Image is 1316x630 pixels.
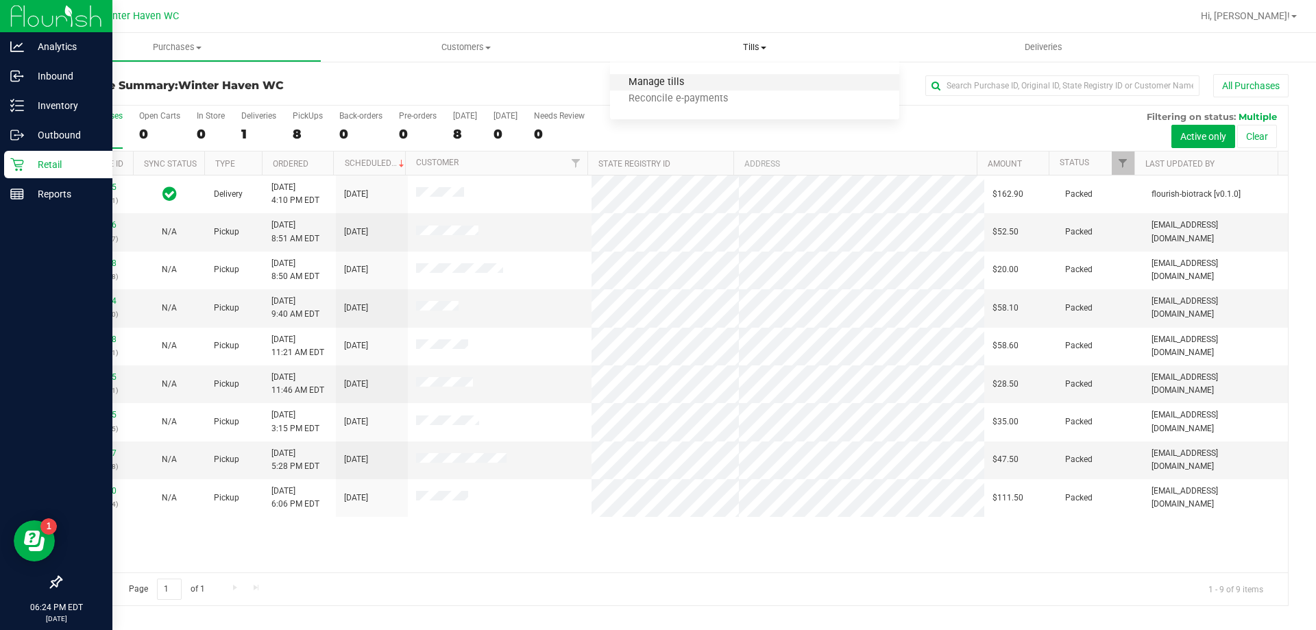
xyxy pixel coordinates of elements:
a: Status [1060,158,1089,167]
span: Packed [1065,492,1093,505]
span: Reconcile e-payments [610,93,746,105]
p: 06:24 PM EDT [6,601,106,614]
a: Customer [416,158,459,167]
button: N/A [162,453,177,466]
p: [DATE] [6,614,106,624]
span: Packed [1065,415,1093,428]
span: Tills [610,41,899,53]
a: Purchases [33,33,321,62]
span: [DATE] [344,453,368,466]
div: [DATE] [453,111,477,121]
span: [DATE] [344,492,368,505]
inline-svg: Outbound [10,128,24,142]
span: Filtering on status: [1147,111,1236,122]
div: 0 [197,126,225,142]
span: Pickup [214,226,239,239]
p: Outbound [24,127,106,143]
a: 11832526 [78,220,117,230]
span: [EMAIL_ADDRESS][DOMAIN_NAME] [1151,371,1280,397]
button: Active only [1171,125,1235,148]
span: $58.10 [992,302,1019,315]
a: 11832864 [78,296,117,306]
a: Deliveries [899,33,1188,62]
span: Not Applicable [162,493,177,502]
button: N/A [162,492,177,505]
div: Pre-orders [399,111,437,121]
div: Needs Review [534,111,585,121]
h3: Purchase Summary: [60,80,470,92]
span: $52.50 [992,226,1019,239]
div: In Store [197,111,225,121]
a: Filter [565,152,587,175]
th: Address [733,152,977,175]
span: $58.60 [992,339,1019,352]
p: Inventory [24,97,106,114]
span: Not Applicable [162,379,177,389]
div: 1 [241,126,276,142]
div: Open Carts [139,111,180,121]
a: 11833738 [78,335,117,344]
p: Retail [24,156,106,173]
span: Not Applicable [162,227,177,237]
span: [DATE] [344,339,368,352]
span: Hi, [PERSON_NAME]! [1201,10,1290,21]
inline-svg: Retail [10,158,24,171]
p: Analytics [24,38,106,55]
inline-svg: Reports [10,187,24,201]
div: 0 [399,126,437,142]
button: All Purchases [1213,74,1289,97]
span: flourish-biotrack [v0.1.0] [1151,188,1241,201]
iframe: Resource center [14,520,55,561]
span: Manage tills [610,77,703,88]
div: Deliveries [241,111,276,121]
span: [DATE] [344,226,368,239]
span: $28.50 [992,378,1019,391]
button: Clear [1237,125,1277,148]
div: 0 [339,126,382,142]
span: $47.50 [992,453,1019,466]
a: Scheduled [345,158,407,168]
span: Not Applicable [162,455,177,464]
span: [DATE] 3:15 PM EDT [271,409,319,435]
span: [EMAIL_ADDRESS][DOMAIN_NAME] [1151,333,1280,359]
span: Packed [1065,263,1093,276]
span: $35.00 [992,415,1019,428]
span: $162.90 [992,188,1023,201]
span: Packed [1065,339,1093,352]
span: Page of 1 [117,579,216,600]
iframe: Resource center unread badge [40,518,57,535]
span: Pickup [214,378,239,391]
span: Delivery [214,188,243,201]
span: Not Applicable [162,265,177,274]
span: $111.50 [992,492,1023,505]
span: [DATE] 11:21 AM EDT [271,333,324,359]
span: Packed [1065,378,1093,391]
a: 11832628 [78,258,117,268]
span: Multiple [1239,111,1277,122]
span: Winter Haven WC [101,10,179,22]
span: Winter Haven WC [178,79,284,92]
span: Purchases [34,41,321,53]
button: N/A [162,302,177,315]
span: Packed [1065,453,1093,466]
a: 11833955 [78,372,117,382]
a: Sync Status [144,159,197,169]
span: [DATE] 5:28 PM EDT [271,447,319,473]
span: [DATE] 6:06 PM EDT [271,485,319,511]
span: [DATE] [344,378,368,391]
span: Not Applicable [162,303,177,313]
div: 0 [139,126,180,142]
span: [DATE] 8:51 AM EDT [271,219,319,245]
span: [EMAIL_ADDRESS][DOMAIN_NAME] [1151,447,1280,473]
span: Deliveries [1006,41,1081,53]
input: Search Purchase ID, Original ID, State Registry ID or Customer Name... [925,75,1199,96]
inline-svg: Inbound [10,69,24,83]
span: 1 - 9 of 9 items [1197,579,1274,599]
span: [DATE] 8:50 AM EDT [271,257,319,283]
span: Customers [322,41,609,53]
span: $20.00 [992,263,1019,276]
button: N/A [162,263,177,276]
span: Packed [1065,188,1093,201]
a: Ordered [273,159,308,169]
